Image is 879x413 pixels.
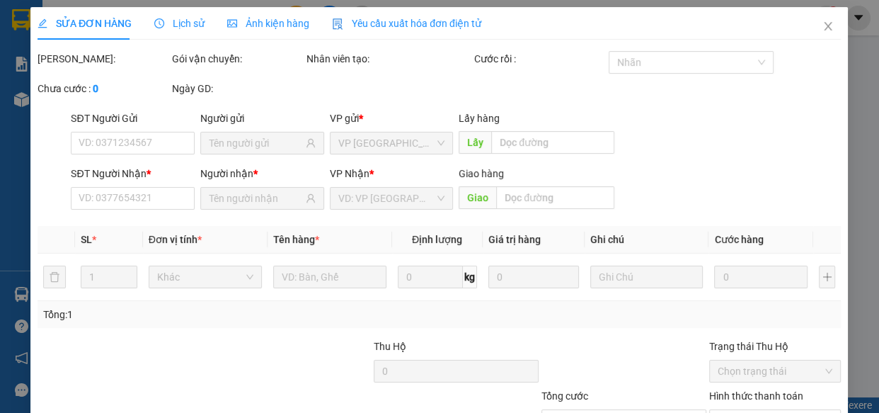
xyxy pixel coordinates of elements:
span: Giao [459,186,497,209]
input: 0 [488,266,579,288]
span: Giá trị hàng [488,234,541,245]
div: Gói vận chuyển: [172,51,304,67]
span: VP Sài Gòn [338,132,445,154]
span: picture [228,18,238,28]
span: Lịch sử [155,18,205,29]
input: 0 [715,266,808,288]
input: Tên người nhận [209,191,304,206]
div: Trạng thái Thu Hộ [710,339,841,354]
div: Cước rồi : [474,51,606,67]
span: VP Nhận [330,168,369,179]
span: Tên hàng [273,234,319,245]
span: Tổng cước [541,390,588,402]
div: Ngày GD: [172,81,304,96]
input: Dọc đường [497,186,615,209]
span: user [306,193,316,203]
label: Hình thức thanh toán [710,390,804,402]
span: Yêu cầu xuất hóa đơn điện tử [333,18,482,29]
input: VD: Bàn, Ghế [273,266,386,288]
span: Khác [157,266,253,288]
div: VP gửi [330,111,454,126]
span: SỬA ĐƠN HÀNG [38,18,132,29]
div: Nhân viên tạo: [306,51,471,67]
b: 0 [93,83,98,94]
th: Ghi chú [585,226,709,254]
span: Ảnh kiện hàng [228,18,310,29]
span: kg [463,266,477,288]
div: [PERSON_NAME]: [38,51,169,67]
span: close [823,21,834,32]
div: Chưa cước : [38,81,169,96]
span: Cước hàng [715,234,764,245]
button: delete [43,266,66,288]
div: SĐT Người Nhận [71,166,195,181]
div: Người gửi [201,111,325,126]
span: Chọn trạng thái [718,361,833,382]
img: icon [333,18,344,30]
span: SL [81,234,92,245]
input: Ghi Chú [590,266,703,288]
span: user [306,138,316,148]
span: Thu Hộ [374,341,406,352]
input: Dọc đường [492,131,615,154]
span: Định lượng [412,234,462,245]
div: SĐT Người Gửi [71,111,195,126]
span: clock-circle [155,18,165,28]
span: Lấy hàng [459,113,500,124]
div: Tổng: 1 [43,307,340,322]
input: Tên người gửi [209,135,304,151]
button: Close [809,7,849,47]
button: plus [820,266,836,288]
span: Đơn vị tính [149,234,202,245]
span: Giao hàng [459,168,505,179]
div: Người nhận [201,166,325,181]
span: edit [38,18,47,28]
span: Lấy [459,131,492,154]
